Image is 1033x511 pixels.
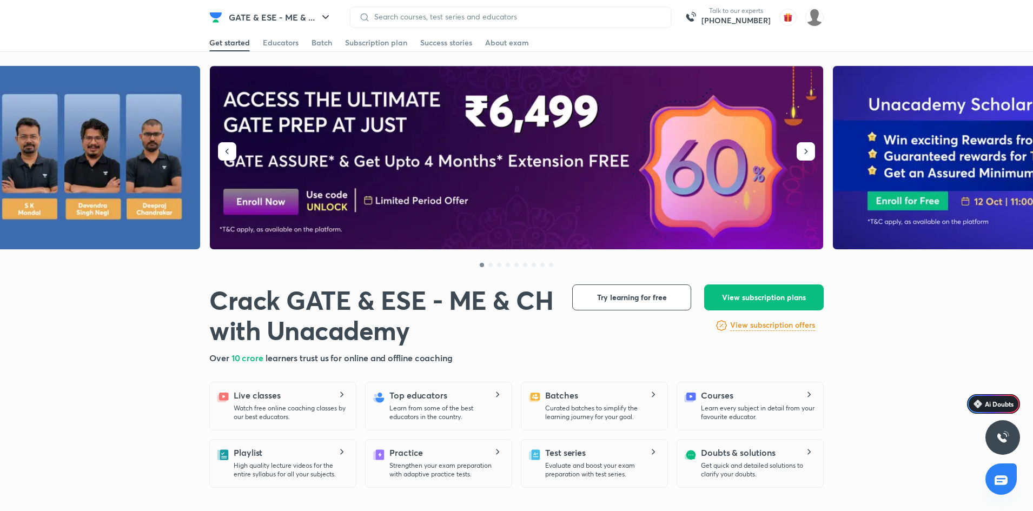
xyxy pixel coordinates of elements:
p: Curated batches to simplify the learning journey for your goal. [545,404,659,421]
p: Talk to our experts [701,6,771,15]
p: Learn every subject in detail from your favourite educator. [701,404,815,421]
a: Get started [209,34,250,51]
a: [PHONE_NUMBER] [701,15,771,26]
h5: Batches [545,389,578,402]
p: Get quick and detailed solutions to clarify your doubts. [701,461,815,479]
div: Educators [263,37,299,48]
span: View subscription plans [722,292,806,303]
a: Ai Doubts [967,394,1020,414]
span: 10 crore [231,352,266,363]
span: learners trust us for online and offline coaching [266,352,453,363]
p: High quality lecture videos for the entire syllabus for all your subjects. [234,461,347,479]
h1: Crack GATE & ESE - ME & CH with Unacademy [209,284,555,345]
a: Batch [312,34,332,51]
img: Icon [974,400,982,408]
h5: Practice [389,446,423,459]
h5: Live classes [234,389,281,402]
a: Educators [263,34,299,51]
a: View subscription offers [730,319,815,332]
h5: Top educators [389,389,447,402]
p: Learn from some of the best educators in the country. [389,404,503,421]
a: Subscription plan [345,34,407,51]
p: Watch free online coaching classes by our best educators. [234,404,347,421]
button: View subscription plans [704,284,824,310]
h5: Test series [545,446,586,459]
span: Try learning for free [597,292,667,303]
p: Strengthen your exam preparation with adaptive practice tests. [389,461,503,479]
a: About exam [485,34,529,51]
img: ttu [996,431,1009,444]
img: call-us [680,6,701,28]
h5: Playlist [234,446,262,459]
h5: Courses [701,389,733,402]
a: Success stories [420,34,472,51]
img: Company Logo [209,11,222,24]
img: avatar [779,9,797,26]
div: About exam [485,37,529,48]
button: GATE & ESE - ME & ... [222,6,339,28]
h5: Doubts & solutions [701,446,776,459]
h6: View subscription offers [730,320,815,331]
p: Evaluate and boost your exam preparation with test series. [545,461,659,479]
div: Get started [209,37,250,48]
input: Search courses, test series and educators [370,12,662,21]
button: Try learning for free [572,284,691,310]
div: Success stories [420,37,472,48]
span: Over [209,352,231,363]
span: Ai Doubts [985,400,1014,408]
div: Batch [312,37,332,48]
img: Prakhar Mishra [805,8,824,26]
div: Subscription plan [345,37,407,48]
